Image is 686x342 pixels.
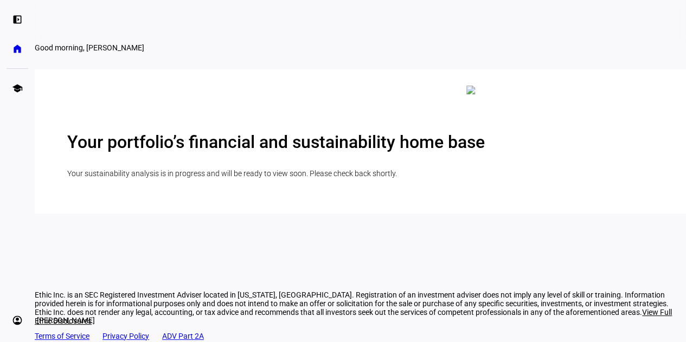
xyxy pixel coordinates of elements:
div: Ethic Inc. is an SEC Registered Investment Adviser located in [US_STATE], [GEOGRAPHIC_DATA]. Regi... [35,291,686,325]
a: ADV Part 2A [162,332,204,340]
a: Terms of Service [35,332,89,340]
eth-mat-symbol: account_circle [12,315,23,326]
eth-mat-symbol: home [12,43,23,54]
div: Good morning, Katy [35,43,685,52]
eth-mat-symbol: school [12,83,23,94]
eth-mat-symbol: left_panel_open [12,14,23,25]
div: [PERSON_NAME] [33,314,99,327]
img: dashboard-multi-overview.svg [466,86,637,94]
a: home [7,38,28,60]
h2: Your portfolio’s financial and sustainability home base [67,132,653,152]
p: Your sustainability analysis is in progress and will be ready to view soon. Please check back sho... [67,167,653,180]
a: Privacy Policy [102,332,149,340]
